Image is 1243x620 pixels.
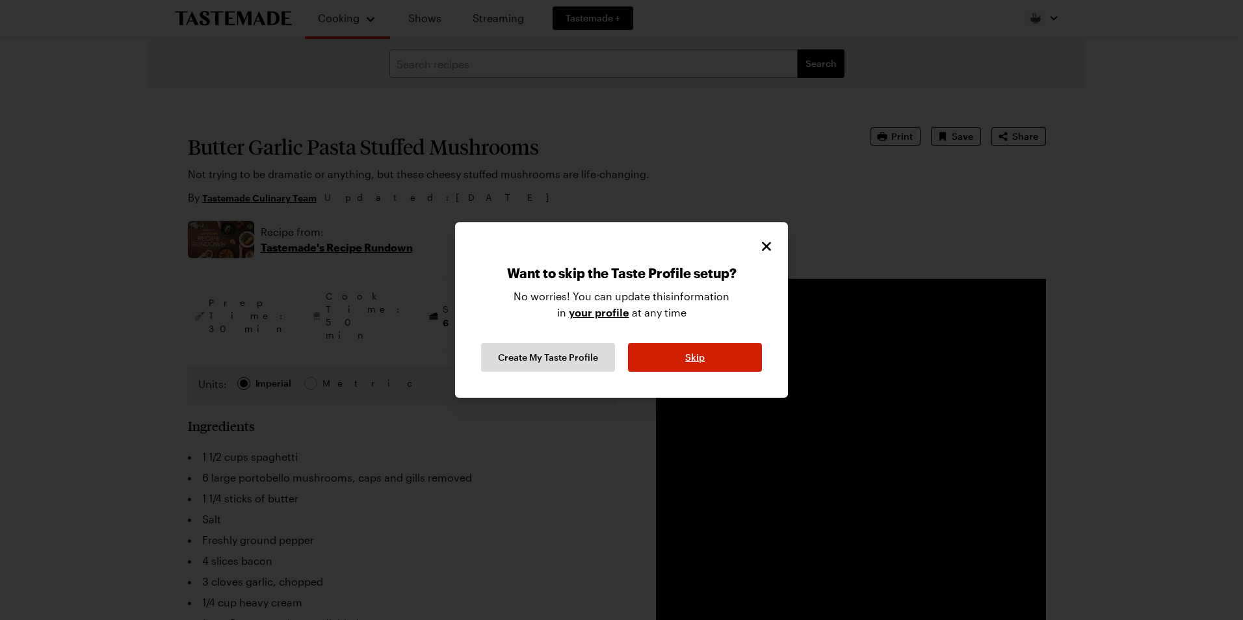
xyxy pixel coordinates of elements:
[685,351,705,364] span: Skip
[569,305,629,319] a: your profile
[507,265,737,289] p: Want to skip the Taste Profile setup?
[498,351,598,364] span: Create My Taste Profile
[758,238,775,255] button: Close
[481,343,615,372] button: Continue Taste Profile
[514,289,729,330] p: No worries! You can update this information in at any time
[628,343,762,372] button: Skip Taste Profile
